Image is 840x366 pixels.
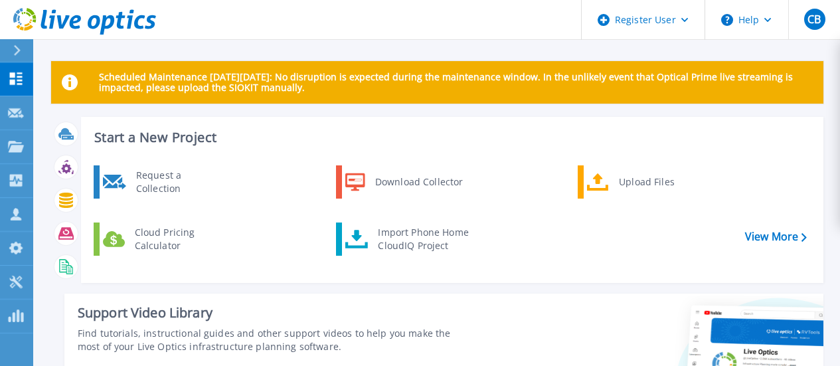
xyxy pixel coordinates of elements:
[78,327,472,353] div: Find tutorials, instructional guides and other support videos to help you make the most of your L...
[612,169,711,195] div: Upload Files
[99,72,813,93] p: Scheduled Maintenance [DATE][DATE]: No disruption is expected during the maintenance window. In t...
[745,230,807,243] a: View More
[94,223,230,256] a: Cloud Pricing Calculator
[807,14,821,25] span: CB
[336,165,472,199] a: Download Collector
[128,226,226,252] div: Cloud Pricing Calculator
[94,130,806,145] h3: Start a New Project
[369,169,469,195] div: Download Collector
[129,169,226,195] div: Request a Collection
[78,304,472,321] div: Support Video Library
[371,226,475,252] div: Import Phone Home CloudIQ Project
[94,165,230,199] a: Request a Collection
[578,165,714,199] a: Upload Files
